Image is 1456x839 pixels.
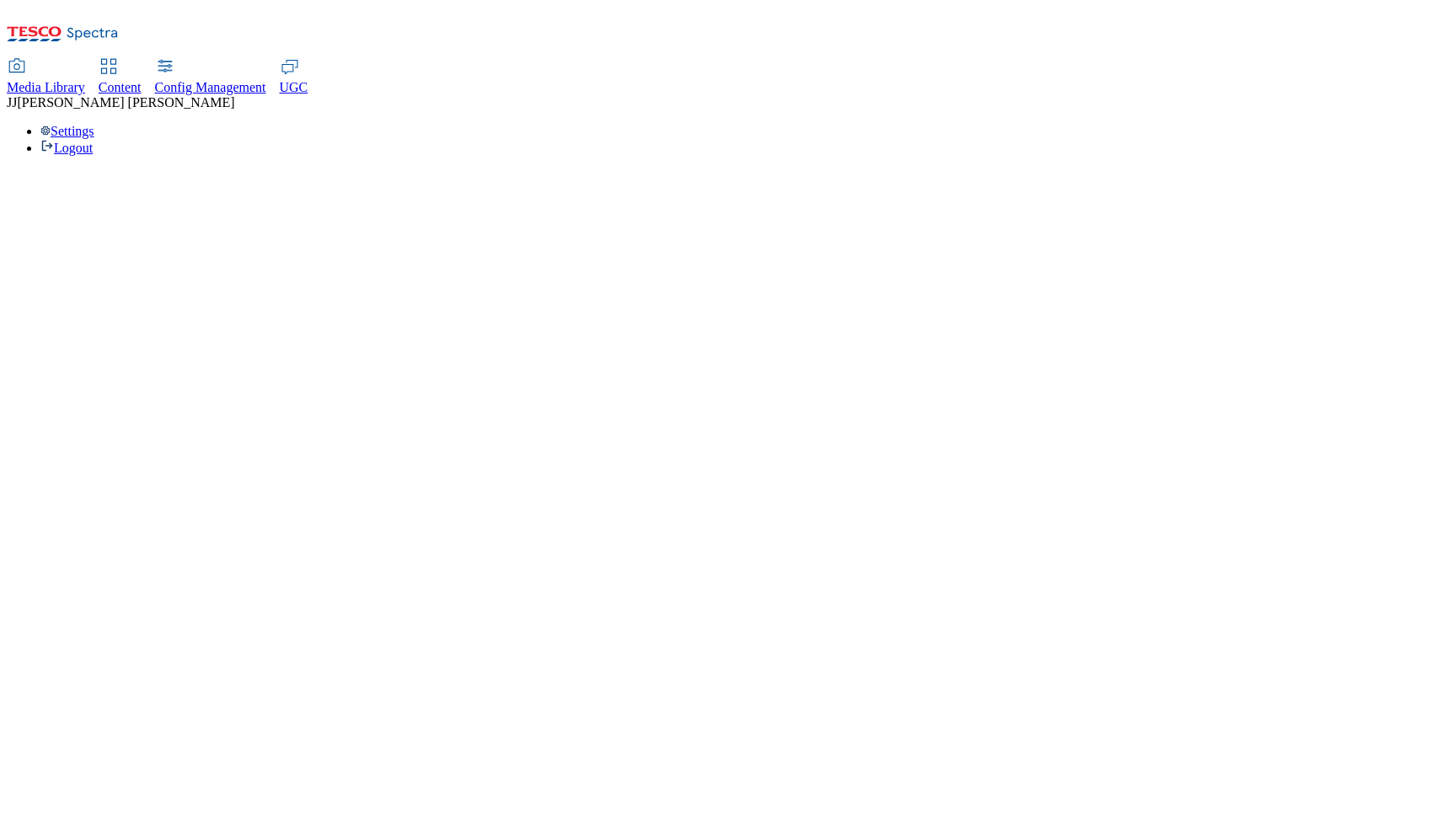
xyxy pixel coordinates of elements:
a: Content [99,60,142,95]
a: UGC [280,60,308,95]
span: Content [99,80,142,94]
span: JJ [7,95,17,110]
a: Media Library [7,60,85,95]
span: Config Management [155,80,266,94]
span: [PERSON_NAME] [PERSON_NAME] [17,95,234,110]
a: Logout [40,141,93,155]
span: UGC [280,80,308,94]
a: Config Management [155,60,266,95]
a: Settings [40,124,94,138]
span: Media Library [7,80,85,94]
